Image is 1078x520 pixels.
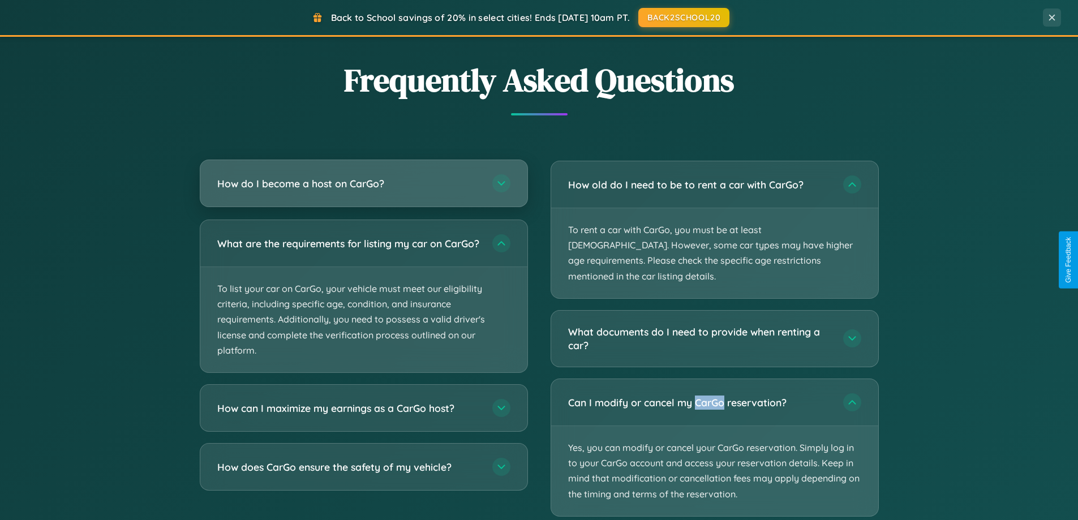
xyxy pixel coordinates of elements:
[217,401,481,415] h3: How can I maximize my earnings as a CarGo host?
[638,8,729,27] button: BACK2SCHOOL20
[331,12,630,23] span: Back to School savings of 20% in select cities! Ends [DATE] 10am PT.
[1064,237,1072,283] div: Give Feedback
[217,177,481,191] h3: How do I become a host on CarGo?
[551,208,878,298] p: To rent a car with CarGo, you must be at least [DEMOGRAPHIC_DATA]. However, some car types may ha...
[217,460,481,474] h3: How does CarGo ensure the safety of my vehicle?
[200,58,879,102] h2: Frequently Asked Questions
[217,237,481,251] h3: What are the requirements for listing my car on CarGo?
[568,178,832,192] h3: How old do I need to be to rent a car with CarGo?
[568,396,832,410] h3: Can I modify or cancel my CarGo reservation?
[568,325,832,353] h3: What documents do I need to provide when renting a car?
[200,267,527,372] p: To list your car on CarGo, your vehicle must meet our eligibility criteria, including specific ag...
[551,426,878,516] p: Yes, you can modify or cancel your CarGo reservation. Simply log in to your CarGo account and acc...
